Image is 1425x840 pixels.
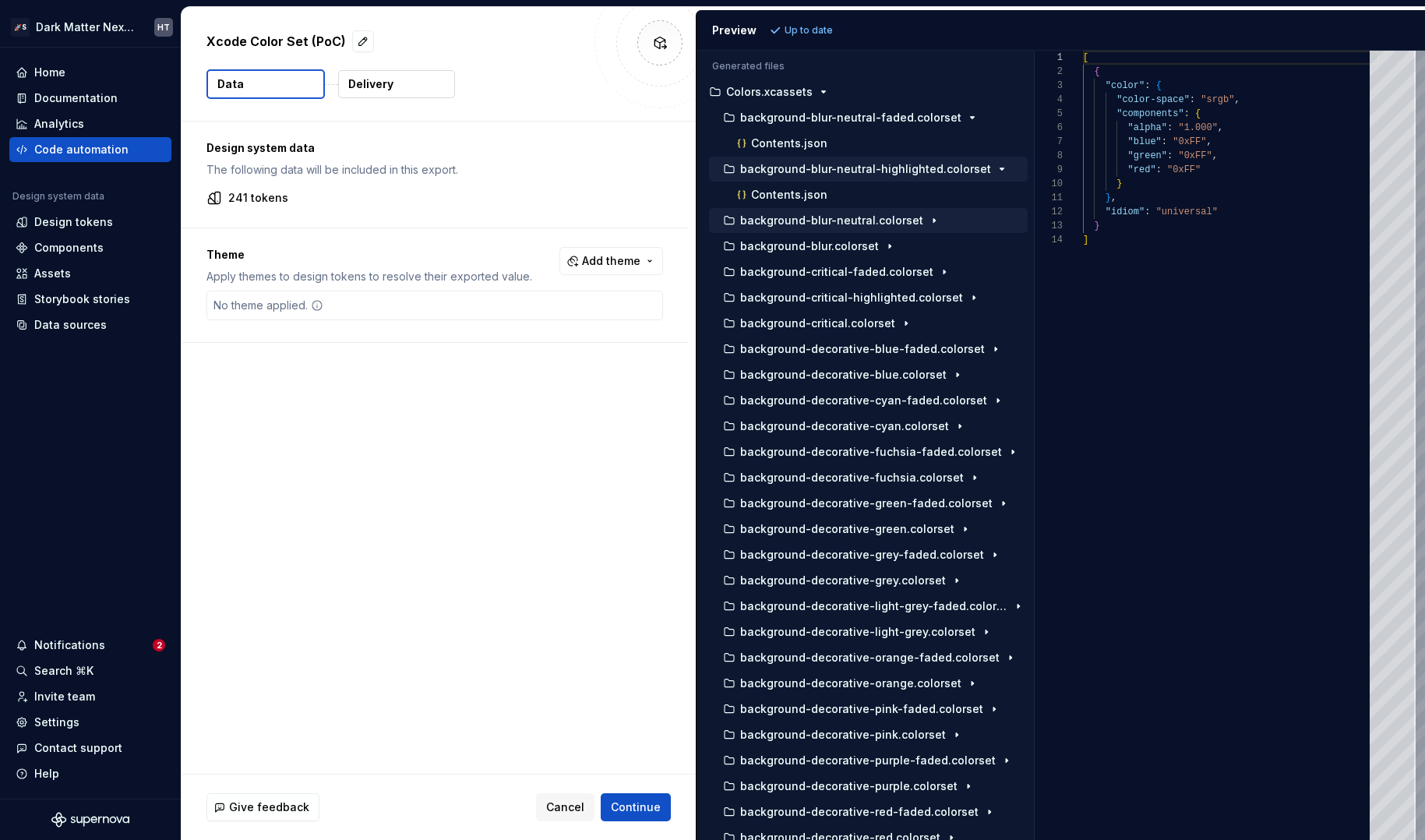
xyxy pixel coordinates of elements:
[740,111,961,124] p: background-blur-neutral-faded.colorset
[740,523,954,535] p: background-decorative-green.colorset
[709,726,1028,743] button: background-decorative-pink.colorset
[34,90,118,106] div: Documentation
[709,701,1028,718] button: background-decorative-pink-faded.colorset
[709,315,1028,332] button: background-critical.colorset
[1162,136,1167,147] span: :
[1094,66,1099,77] span: {
[9,312,171,337] a: Data sources
[1127,122,1166,133] span: "alpha"
[1183,108,1189,119] span: :
[34,663,93,679] div: Search ⌘K
[709,778,1028,795] button: background-decorative-purple.colorset
[9,633,171,658] button: Notifications2
[1212,150,1218,161] span: ,
[3,10,178,44] button: 🚀SDark Matter Next GenHT
[1111,192,1116,203] span: ,
[709,392,1028,409] button: background-decorative-cyan-faded.colorset
[740,214,923,227] p: background-blur-neutral.colorset
[34,266,71,281] div: Assets
[34,689,95,704] div: Invite team
[1106,206,1145,217] span: "idiom"
[709,443,1028,461] button: background-decorative-fuchsia-faded.colorset
[740,729,946,741] p: background-decorative-pink.colorset
[348,76,393,92] p: Delivery
[709,521,1028,538] button: background-decorative-green.colorset
[34,317,107,333] div: Data sources
[1127,150,1166,161] span: "green"
[1035,121,1063,135] div: 6
[1155,206,1217,217] span: "universal"
[1127,136,1161,147] span: "blue"
[9,684,171,709] a: Invite team
[740,291,963,304] p: background-critical-highlighted.colorset
[34,214,113,230] div: Design tokens
[1106,80,1145,91] span: "color"
[601,793,671,821] button: Continue
[9,658,171,683] button: Search ⌘K
[709,238,1028,255] button: background-blur.colorset
[153,639,165,651] span: 2
[740,600,1007,612] p: background-decorative-light-grey-faded.colorset
[1083,235,1088,245] span: ]
[709,289,1028,306] button: background-critical-highlighted.colorset
[34,142,129,157] div: Code automation
[206,32,346,51] p: Xcode Color Set (PoC)
[740,574,946,587] p: background-decorative-grey.colorset
[709,623,1028,641] button: background-decorative-light-grey.colorset
[1094,221,1099,231] span: }
[1234,94,1240,105] span: ,
[1145,80,1150,91] span: :
[709,572,1028,589] button: background-decorative-grey.colorset
[1127,164,1155,175] span: "red"
[715,186,1028,203] button: Contents.json
[9,137,171,162] a: Code automation
[228,190,288,206] p: 241 tokens
[1035,205,1063,219] div: 12
[740,394,987,407] p: background-decorative-cyan-faded.colorset
[206,247,532,263] p: Theme
[1035,135,1063,149] div: 7
[34,637,105,653] div: Notifications
[9,261,171,286] a: Assets
[536,793,594,821] button: Cancel
[1155,80,1161,91] span: {
[12,190,104,203] div: Design system data
[206,162,663,178] p: The following data will be included in this export.
[709,469,1028,486] button: background-decorative-fuchsia.colorset
[9,287,171,312] a: Storybook stories
[217,76,244,92] p: Data
[1035,51,1063,65] div: 1
[740,446,1002,458] p: background-decorative-fuchsia-faded.colorset
[740,806,979,818] p: background-decorative-red-faded.colorset
[1201,94,1234,105] span: "srgb"
[1035,219,1063,233] div: 13
[740,754,996,767] p: background-decorative-purple-faded.colorset
[9,736,171,761] button: Contact support
[34,65,65,80] div: Home
[611,799,661,815] span: Continue
[709,341,1028,358] button: background-decorative-blue-faded.colorset
[34,116,84,132] div: Analytics
[338,70,455,98] button: Delivery
[1167,150,1173,161] span: :
[34,740,122,756] div: Contact support
[709,109,1028,126] button: background-blur-neutral-faded.colorset
[1178,150,1212,161] span: "0xFF"
[1155,164,1161,175] span: :
[712,23,757,38] div: Preview
[709,212,1028,229] button: background-blur-neutral.colorset
[207,291,330,319] div: No theme applied.
[709,418,1028,435] button: background-decorative-cyan.colorset
[1116,94,1190,105] span: "color-space"
[740,677,961,690] p: background-decorative-orange.colorset
[751,137,827,150] p: Contents.json
[51,812,129,828] svg: Supernova Logo
[1035,149,1063,163] div: 8
[559,247,663,275] button: Add theme
[582,253,640,269] span: Add theme
[740,471,964,484] p: background-decorative-fuchsia.colorset
[740,240,879,252] p: background-blur.colorset
[751,189,827,201] p: Contents.json
[709,752,1028,769] button: background-decorative-purple-faded.colorset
